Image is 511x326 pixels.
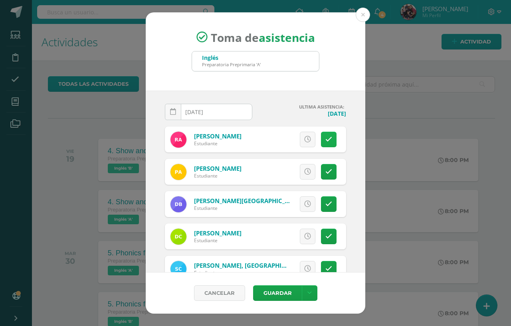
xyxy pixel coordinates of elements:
[170,196,186,212] img: 8430a7826c0d463d6cf34653b31fdc42.png
[259,110,346,117] h4: [DATE]
[194,285,245,301] a: Cancelar
[253,285,302,301] button: Guardar
[194,132,242,140] a: [PERSON_NAME]
[170,229,186,245] img: 05c512d7e5457f95412158747fea118c.png
[194,205,290,211] div: Estudiante
[194,164,242,172] a: [PERSON_NAME]
[202,61,261,67] div: Preparatoria Preprimaria 'A'
[194,172,242,179] div: Estudiante
[194,197,303,205] a: [PERSON_NAME][GEOGRAPHIC_DATA]
[194,237,242,244] div: Estudiante
[170,132,186,148] img: dccc52980a8103934abdf04574059a0c.png
[211,30,315,45] span: Toma de
[194,229,242,237] a: [PERSON_NAME]
[194,261,306,269] a: [PERSON_NAME], [GEOGRAPHIC_DATA]
[194,140,242,147] div: Estudiante
[259,30,315,45] strong: asistencia
[194,269,290,276] div: Estudiante
[170,261,186,277] img: 0b3895efdaa4960609a76fbd142d1880.png
[259,104,346,110] h4: ULTIMA ASISTENCIA:
[356,8,370,22] button: Close (Esc)
[170,164,186,180] img: 54ee0610470473108faa299c78153353.png
[165,104,252,120] input: Fecha de Inasistencia
[202,54,261,61] div: Inglés
[192,51,319,71] input: Busca un grado o sección aquí...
